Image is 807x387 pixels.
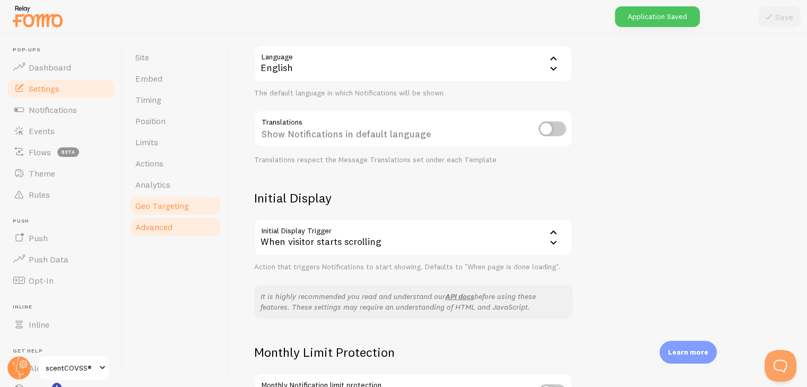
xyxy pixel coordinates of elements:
[6,142,116,163] a: Flows beta
[615,6,700,27] div: Application Saved
[29,126,55,136] span: Events
[135,200,189,211] span: Geo Targeting
[254,110,572,149] div: Show Notifications in default language
[13,304,116,311] span: Inline
[6,163,116,184] a: Theme
[29,168,55,179] span: Theme
[6,120,116,142] a: Events
[13,47,116,54] span: Pop-ups
[6,227,116,249] a: Push
[129,174,222,195] a: Analytics
[13,348,116,355] span: Get Help
[38,355,110,381] a: scentCOVSS®
[13,218,116,225] span: Push
[254,190,572,206] h2: Initial Display
[254,155,572,165] div: Translations respect the Message Translations set under each Template
[135,73,162,84] span: Embed
[6,99,116,120] a: Notifications
[254,219,572,256] div: When visitor starts scrolling
[445,292,474,301] a: API docs
[6,184,116,205] a: Rules
[29,254,68,265] span: Push Data
[29,104,77,115] span: Notifications
[660,341,717,364] div: Learn more
[135,158,163,169] span: Actions
[254,45,572,82] div: English
[254,262,572,272] div: Action that triggers Notifications to start showing. Defaults to "When page is done loading".
[135,222,172,232] span: Advanced
[29,319,49,330] span: Inline
[57,147,79,157] span: beta
[6,314,116,335] a: Inline
[129,89,222,110] a: Timing
[135,94,161,105] span: Timing
[11,3,64,30] img: fomo-relay-logo-orange.svg
[135,52,149,63] span: Site
[254,89,572,98] div: The default language in which Notifications will be shown
[129,153,222,174] a: Actions
[254,344,572,360] h2: Monthly Limit Protection
[6,249,116,270] a: Push Data
[29,233,48,243] span: Push
[29,83,59,94] span: Settings
[29,147,51,157] span: Flows
[6,57,116,78] a: Dashboard
[29,189,50,200] span: Rules
[129,47,222,68] a: Site
[29,62,71,73] span: Dashboard
[46,362,96,374] span: scentCOVSS®
[668,347,708,357] p: Learn more
[129,110,222,131] a: Position
[129,216,222,238] a: Advanced
[135,179,170,190] span: Analytics
[29,275,54,286] span: Opt-In
[135,137,158,147] span: Limits
[765,350,796,382] iframe: Help Scout Beacon - Open
[6,270,116,291] a: Opt-In
[129,195,222,216] a: Geo Targeting
[261,291,566,312] p: It is highly recommended you read and understand our before using these features. These settings ...
[129,68,222,89] a: Embed
[135,116,166,126] span: Position
[129,131,222,153] a: Limits
[6,78,116,99] a: Settings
